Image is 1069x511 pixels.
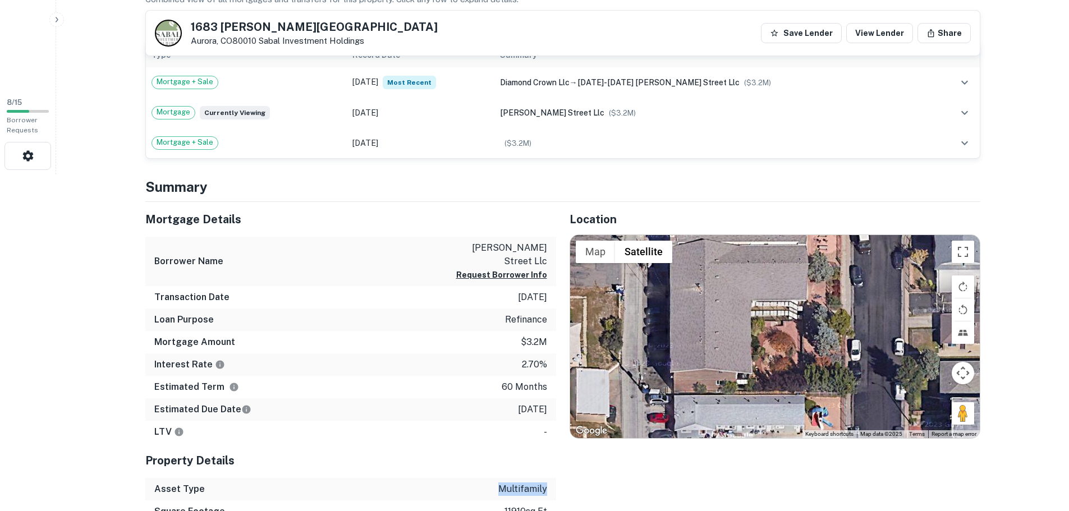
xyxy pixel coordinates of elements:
[229,382,239,392] svg: Term is based on a standard schedule for this type of loan.
[522,358,547,371] p: 2.70%
[154,335,235,349] h6: Mortgage Amount
[846,23,913,43] a: View Lender
[609,109,636,117] span: ($ 3.2M )
[952,275,974,298] button: Rotate map clockwise
[456,268,547,282] button: Request Borrower Info
[154,358,225,371] h6: Interest Rate
[500,78,570,87] span: diamond crown llc
[154,425,184,439] h6: LTV
[955,133,974,153] button: expand row
[498,482,547,496] p: multifamily
[154,313,214,326] h6: Loan Purpose
[154,403,251,416] h6: Estimated Due Date
[154,482,205,496] h6: Asset Type
[570,211,980,228] h5: Location
[145,452,556,469] h5: Property Details
[145,177,980,197] h4: Summary
[7,116,38,134] span: Borrower Requests
[955,103,974,122] button: expand row
[145,211,556,228] h5: Mortgage Details
[577,78,740,87] span: [DATE]-[DATE] [PERSON_NAME] street llc
[259,36,364,45] a: Sabal Investment Holdings
[505,313,547,326] p: refinance
[241,404,251,415] svg: Estimate is based on a standard schedule for this type of loan.
[544,425,547,439] p: -
[200,106,270,119] span: Currently viewing
[191,21,438,33] h5: 1683 [PERSON_NAME][GEOGRAPHIC_DATA]
[383,76,436,89] span: Most Recent
[952,298,974,321] button: Rotate map counterclockwise
[952,362,974,384] button: Map camera controls
[573,423,610,438] a: Open this area in Google Maps (opens a new window)
[7,98,22,107] span: 8 / 15
[504,139,531,148] span: ($ 3.2M )
[347,128,494,158] td: [DATE]
[154,380,239,394] h6: Estimated Term
[152,137,218,148] span: Mortgage + Sale
[347,67,494,98] td: [DATE]
[1013,421,1069,475] iframe: Chat Widget
[917,23,971,43] button: Share
[500,76,927,89] div: →
[152,107,195,118] span: Mortgage
[952,241,974,263] button: Toggle fullscreen view
[573,423,610,438] img: Google
[446,241,547,268] p: [PERSON_NAME] street llc
[500,108,604,117] span: [PERSON_NAME] street llc
[521,335,547,349] p: $3.2m
[744,79,771,87] span: ($ 3.2M )
[347,98,494,128] td: [DATE]
[952,402,974,425] button: Drag Pegman onto the map to open Street View
[174,427,184,437] svg: LTVs displayed on the website are for informational purposes only and may be reported incorrectly...
[576,241,615,263] button: Show street map
[154,255,223,268] h6: Borrower Name
[215,360,225,370] svg: The interest rates displayed on the website are for informational purposes only and may be report...
[932,431,976,437] a: Report a map error
[955,73,974,92] button: expand row
[860,431,902,437] span: Map data ©2025
[152,76,218,88] span: Mortgage + Sale
[761,23,842,43] button: Save Lender
[191,36,438,46] p: Aurora, CO80010
[805,430,854,438] button: Keyboard shortcuts
[615,241,672,263] button: Show satellite imagery
[909,431,925,437] a: Terms (opens in new tab)
[154,291,230,304] h6: Transaction Date
[502,380,547,394] p: 60 months
[952,321,974,344] button: Tilt map
[518,403,547,416] p: [DATE]
[518,291,547,304] p: [DATE]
